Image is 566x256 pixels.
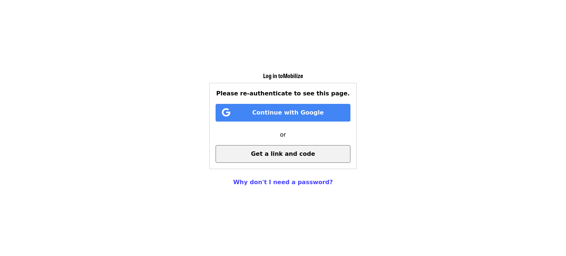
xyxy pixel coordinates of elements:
[216,145,350,163] button: Get a link and code
[216,104,350,122] button: Continue with Google
[233,179,333,186] a: Why don't I need a password?
[222,107,230,118] i: google icon
[263,71,303,80] span: Log in to Mobilize
[251,150,315,157] span: Get a link and code
[280,131,286,138] span: or
[216,90,350,97] span: Please re-authenticate to see this page.
[252,109,324,116] span: Continue with Google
